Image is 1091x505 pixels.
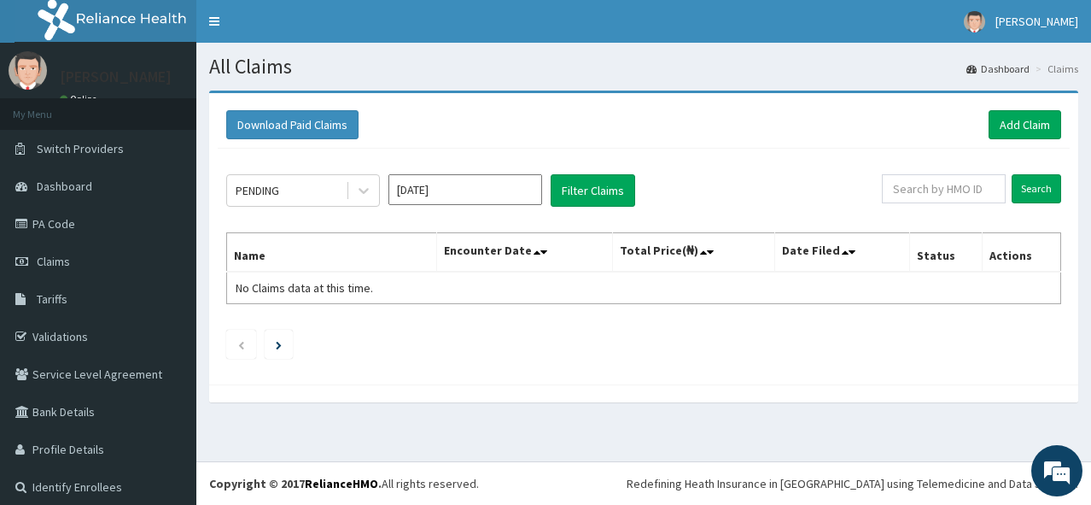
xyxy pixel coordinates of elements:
img: User Image [9,51,47,90]
span: Claims [37,254,70,269]
div: Redefining Heath Insurance in [GEOGRAPHIC_DATA] using Telemedicine and Data Science! [627,475,1078,492]
span: No Claims data at this time. [236,280,373,296]
span: Switch Providers [37,141,124,156]
a: Next page [276,337,282,352]
button: Download Paid Claims [226,110,359,139]
p: [PERSON_NAME] [60,69,172,85]
th: Date Filed [775,233,910,273]
a: Previous page [237,337,245,352]
input: Select Month and Year [388,174,542,205]
th: Encounter Date [437,233,613,273]
input: Search [1012,174,1061,203]
li: Claims [1031,62,1078,76]
th: Actions [983,233,1061,273]
button: Filter Claims [551,174,635,207]
a: Dashboard [966,62,1030,76]
span: [PERSON_NAME] [995,14,1078,29]
input: Search by HMO ID [882,174,1006,203]
div: PENDING [236,182,279,199]
a: Add Claim [989,110,1061,139]
span: Tariffs [37,291,67,307]
th: Total Price(₦) [612,233,775,273]
h1: All Claims [209,56,1078,78]
a: RelianceHMO [305,476,378,491]
footer: All rights reserved. [196,461,1091,505]
span: Dashboard [37,179,92,194]
img: User Image [964,11,985,32]
th: Status [910,233,983,273]
th: Name [227,233,437,273]
a: Online [60,93,101,105]
strong: Copyright © 2017 . [209,476,382,491]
